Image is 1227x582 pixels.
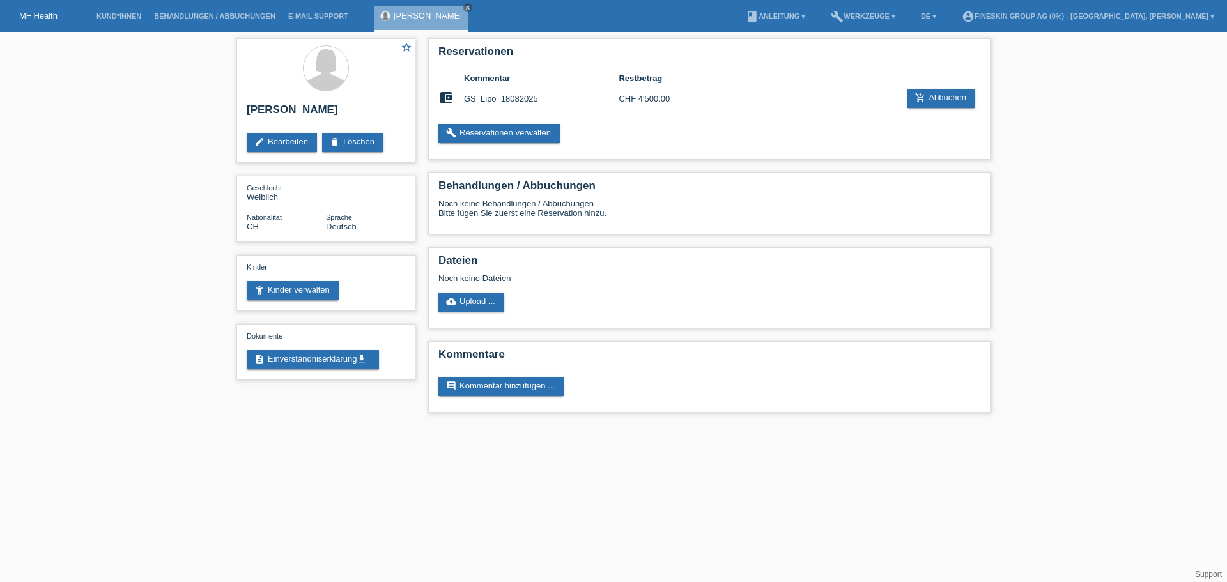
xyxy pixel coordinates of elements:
[247,263,267,271] span: Kinder
[247,133,317,152] a: editBearbeiten
[438,45,980,65] h2: Reservationen
[247,213,282,221] span: Nationalität
[247,183,326,202] div: Weiblich
[247,184,282,192] span: Geschlecht
[254,285,265,295] i: accessibility_new
[326,222,357,231] span: Deutsch
[247,281,339,300] a: accessibility_newKinder verwalten
[446,381,456,391] i: comment
[463,3,472,12] a: close
[438,90,454,105] i: account_balance_wallet
[19,11,58,20] a: MF Health
[326,213,352,221] span: Sprache
[90,12,148,20] a: Kund*innen
[746,10,759,23] i: book
[247,332,282,340] span: Dokumente
[247,222,259,231] span: Schweiz
[322,133,383,152] a: deleteLöschen
[446,296,456,307] i: cloud_upload
[824,12,902,20] a: buildWerkzeuge ▾
[254,137,265,147] i: edit
[438,293,504,312] a: cloud_uploadUpload ...
[955,12,1221,20] a: account_circleFineSkin Group AG (0%) - [GEOGRAPHIC_DATA], [PERSON_NAME] ▾
[464,86,619,111] td: GS_Lipo_18082025
[914,12,943,20] a: DE ▾
[401,42,412,55] a: star_border
[739,12,812,20] a: bookAnleitung ▾
[401,42,412,53] i: star_border
[619,86,696,111] td: CHF 4'500.00
[247,103,405,123] h2: [PERSON_NAME]
[915,93,925,103] i: add_shopping_cart
[282,12,355,20] a: E-Mail Support
[254,354,265,364] i: description
[465,4,471,11] i: close
[438,348,980,367] h2: Kommentare
[446,128,456,138] i: build
[438,180,980,199] h2: Behandlungen / Abbuchungen
[394,11,462,20] a: [PERSON_NAME]
[464,71,619,86] th: Kommentar
[1195,570,1222,579] a: Support
[619,71,696,86] th: Restbetrag
[438,199,980,227] div: Noch keine Behandlungen / Abbuchungen Bitte fügen Sie zuerst eine Reservation hinzu.
[148,12,282,20] a: Behandlungen / Abbuchungen
[247,350,379,369] a: descriptionEinverständniserklärungget_app
[907,89,975,108] a: add_shopping_cartAbbuchen
[438,273,829,283] div: Noch keine Dateien
[831,10,844,23] i: build
[962,10,975,23] i: account_circle
[330,137,340,147] i: delete
[438,254,980,273] h2: Dateien
[438,377,564,396] a: commentKommentar hinzufügen ...
[357,354,367,364] i: get_app
[438,124,560,143] a: buildReservationen verwalten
